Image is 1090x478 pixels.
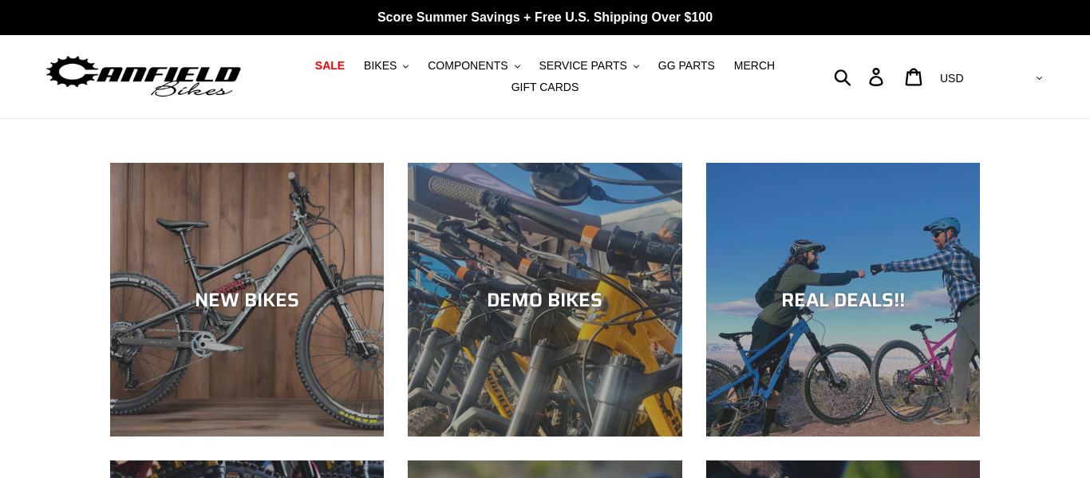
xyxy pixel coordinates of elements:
[706,288,980,311] div: REAL DEALS!!
[408,288,681,311] div: DEMO BIKES
[428,59,507,73] span: COMPONENTS
[315,59,345,73] span: SALE
[504,77,587,98] a: GIFT CARDS
[706,163,980,437] a: REAL DEALS!!
[531,55,646,77] button: SERVICE PARTS
[307,55,353,77] a: SALE
[539,59,626,73] span: SERVICE PARTS
[420,55,527,77] button: COMPONENTS
[734,59,775,73] span: MERCH
[650,55,723,77] a: GG PARTS
[726,55,783,77] a: MERCH
[110,163,384,437] a: NEW BIKES
[364,59,397,73] span: BIKES
[511,81,579,94] span: GIFT CARDS
[356,55,417,77] button: BIKES
[44,52,243,102] img: Canfield Bikes
[408,163,681,437] a: DEMO BIKES
[658,59,715,73] span: GG PARTS
[110,288,384,311] div: NEW BIKES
